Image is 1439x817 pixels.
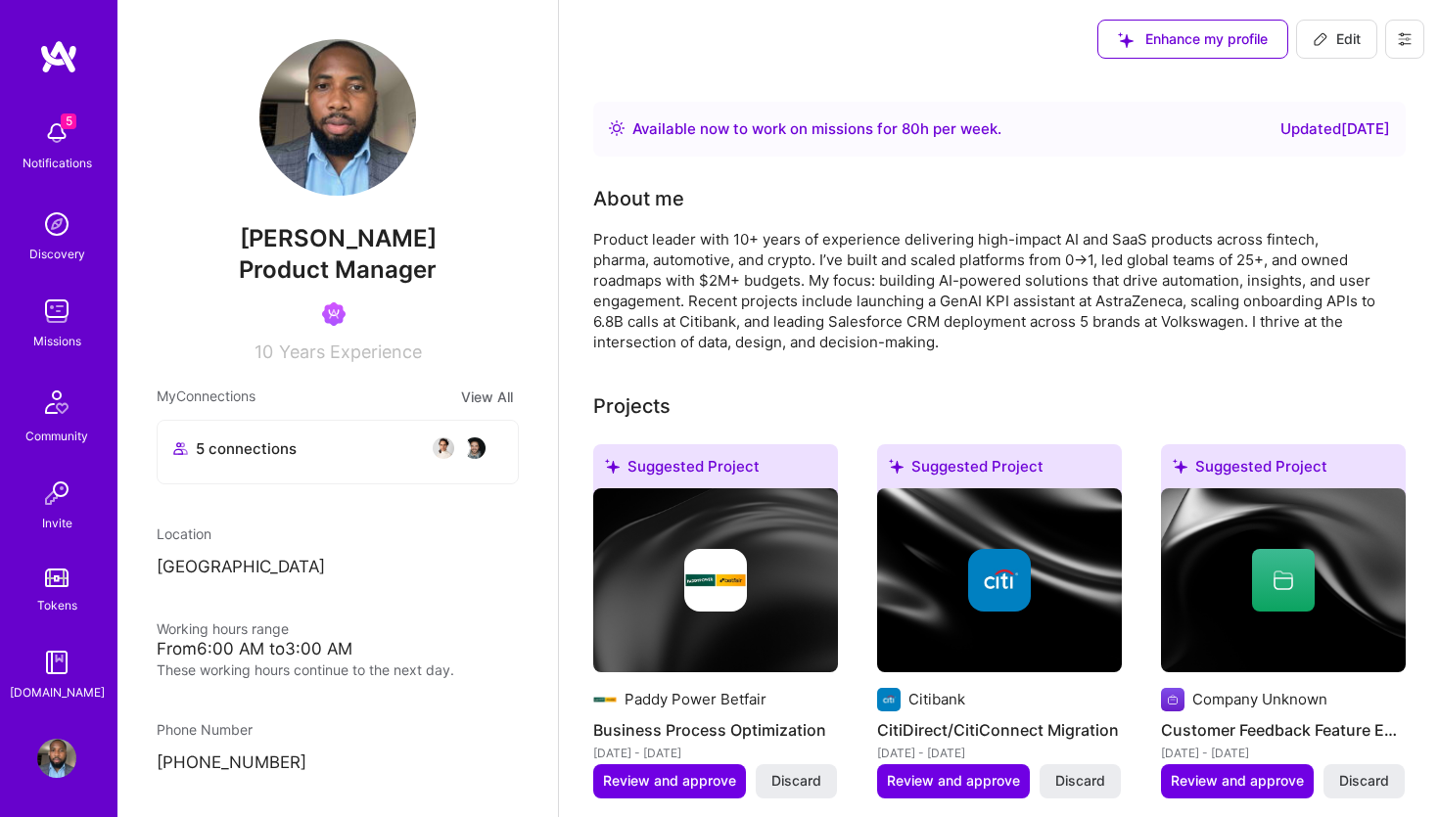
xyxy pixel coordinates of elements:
[877,444,1122,496] div: Suggested Project
[479,436,502,460] img: avatar
[593,743,838,763] div: [DATE] - [DATE]
[39,39,78,74] img: logo
[279,341,422,362] span: Years Experience
[908,689,965,709] div: Citibank
[1192,689,1327,709] div: Company Unknown
[157,721,253,738] span: Phone Number
[37,739,76,778] img: User Avatar
[37,474,76,513] img: Invite
[1313,29,1361,49] span: Edit
[157,620,289,637] span: Working hours range
[1161,444,1406,496] div: Suggested Project
[593,229,1376,352] div: Product leader with 10+ years of experience delivering high-impact AI and SaaS products across fi...
[432,436,455,460] img: avatar
[157,386,255,408] span: My Connections
[37,292,76,331] img: teamwork
[593,688,617,711] img: Company logo
[157,751,519,775] p: [PHONE_NUMBER]
[33,379,80,426] img: Community
[968,549,1031,612] img: Company logo
[889,459,904,474] i: icon SuggestedTeams
[593,764,746,797] button: Review and approve
[37,643,76,682] img: guide book
[157,639,519,659] div: From 6:00 AM to 3:00 AM
[1040,764,1121,797] button: Discard
[447,436,471,460] img: avatar
[157,556,519,579] p: [GEOGRAPHIC_DATA]
[239,255,437,284] span: Product Manager
[196,438,297,459] span: 5 connections
[25,426,88,446] div: Community
[593,717,838,743] h4: Business Process Optimization
[32,739,81,778] a: User Avatar
[1339,771,1389,791] span: Discard
[684,549,747,612] img: Company logo
[37,204,76,244] img: discovery
[322,302,346,326] img: Been on Mission
[756,764,837,797] button: Discard
[1280,117,1390,141] div: Updated [DATE]
[1296,20,1377,59] button: Edit
[23,153,92,173] div: Notifications
[887,771,1020,791] span: Review and approve
[1161,688,1184,711] img: Company logo
[593,488,838,672] img: cover
[771,771,821,791] span: Discard
[609,120,625,136] img: Availability
[877,764,1030,797] button: Review and approve
[37,113,76,153] img: bell
[593,184,684,213] div: About me
[37,595,77,615] div: Tokens
[61,113,76,129] span: 5
[42,513,72,533] div: Invite
[255,341,273,362] span: 10
[632,117,1001,141] div: Available now to work on missions for h per week .
[1161,717,1406,743] h4: Customer Feedback Feature Enhancement
[45,568,69,587] img: tokens
[877,717,1122,743] h4: CitiDirect/CitiConnect Migration
[10,682,105,703] div: [DOMAIN_NAME]
[1161,743,1406,763] div: [DATE] - [DATE]
[1173,459,1187,474] i: icon SuggestedTeams
[1161,488,1406,672] img: cover
[902,119,920,138] span: 80
[1055,771,1105,791] span: Discard
[593,444,838,496] div: Suggested Project
[173,441,188,456] i: icon Collaborator
[625,689,766,709] div: Paddy Power Betfair
[29,244,85,264] div: Discovery
[877,743,1122,763] div: [DATE] - [DATE]
[463,436,487,460] img: avatar
[33,331,81,351] div: Missions
[877,488,1122,672] img: cover
[877,688,901,711] img: Company logo
[1323,764,1405,797] button: Discard
[603,771,736,791] span: Review and approve
[1171,771,1304,791] span: Review and approve
[593,391,671,421] div: Projects
[157,523,519,544] div: Location
[157,659,519,680] div: These working hours continue to the next day.
[455,386,519,408] button: View All
[157,224,519,253] span: [PERSON_NAME]
[605,459,620,474] i: icon SuggestedTeams
[259,39,416,196] img: User Avatar
[157,420,519,484] button: 5 connectionsavataravataravataravatar
[1161,764,1314,797] button: Review and approve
